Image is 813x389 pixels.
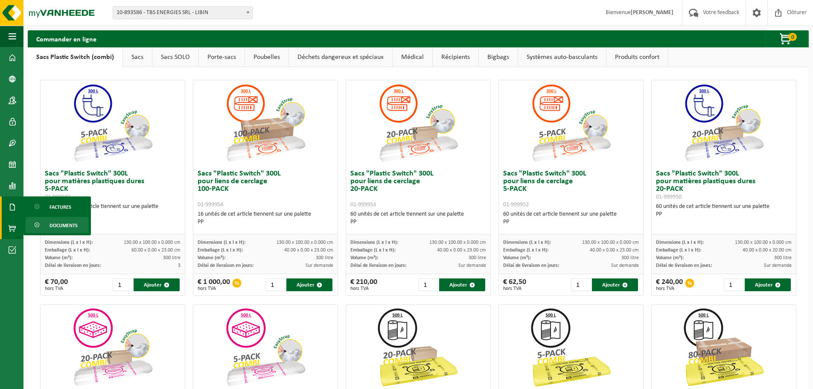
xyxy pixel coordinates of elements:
span: Documents [50,217,78,234]
div: € 1 000,00 [198,278,230,291]
span: Délai de livraison en jours: [45,263,101,268]
span: Dimensions (L x l x H): [350,240,398,245]
span: hors TVA [503,286,526,291]
span: 40.00 x 0.00 x 23.00 cm [284,248,333,253]
span: Dimensions (L x l x H): [503,240,551,245]
a: Déchets dangereux et spéciaux [289,47,392,67]
span: 130.00 x 100.00 x 0.000 cm [429,240,486,245]
span: Volume (m³): [503,255,531,260]
span: 60.00 x 0.00 x 23.00 cm [131,248,181,253]
div: PP [656,211,792,218]
span: 10-893586 - TBS ENERGIES SRL - LIBIN [113,7,252,19]
a: Documents [26,217,89,233]
h3: Sacs "Plastic Switch" 300L pour liens de cerclage 5-PACK [503,170,639,208]
span: Délai de livraison en jours: [503,263,559,268]
img: 01-999949 [70,80,155,166]
span: 01-999950 [656,194,682,200]
button: Ajouter [134,278,180,291]
a: Poubelles [245,47,288,67]
a: Porte-sacs [199,47,245,67]
div: € 210,00 [350,278,377,291]
span: 0 [788,33,797,41]
span: Dimensions (L x l x H): [45,240,93,245]
input: 1 [571,278,591,291]
div: 60 unités de cet article tiennent sur une palette [656,203,792,218]
div: € 62,50 [503,278,526,291]
span: Sur demande [306,263,333,268]
button: Ajouter [286,278,332,291]
a: Bigbags [479,47,518,67]
input: 1 [265,278,286,291]
strong: [PERSON_NAME] [631,9,673,16]
h3: Sacs "Plastic Switch" 300L pour liens de cerclage 100-PACK [198,170,333,208]
img: 01-999950 [681,80,766,166]
div: PP [198,218,333,226]
span: Volume (m³): [350,255,378,260]
span: Dimensions (L x l x H): [656,240,704,245]
h3: Sacs "Plastic Switch" 300L pour liens de cerclage 20-PACK [350,170,486,208]
h2: Commander en ligne [28,30,105,47]
span: 130.00 x 100.00 x 0.000 cm [582,240,639,245]
span: hors TVA [198,286,230,291]
span: Volume (m³): [656,255,684,260]
span: 01-999953 [350,202,376,208]
span: hors TVA [350,286,377,291]
span: Emballage (L x l x H): [45,248,90,253]
span: Sur demande [764,263,792,268]
h3: Sacs "Plastic Switch" 300L pour matières plastiques dures 20-PACK [656,170,792,201]
button: Ajouter [745,278,791,291]
a: Factures [26,199,89,215]
span: 01-999954 [198,202,223,208]
div: 60 unités de cet article tiennent sur une palette [45,203,181,218]
span: 01-999949 [45,194,70,200]
span: Emballage (L x l x H): [350,248,396,253]
img: 01-999952 [528,80,614,166]
span: 300 litre [469,255,486,260]
button: Ajouter [592,278,638,291]
div: PP [45,211,181,218]
span: Sur demande [611,263,639,268]
div: PP [350,218,486,226]
a: Médical [393,47,432,67]
div: 60 unités de cet article tiennent sur une palette [503,211,639,226]
div: € 240,00 [656,278,683,291]
a: Sacs [123,47,152,67]
span: Délai de livraison en jours: [198,263,254,268]
button: Ajouter [439,278,485,291]
input: 1 [113,278,133,291]
span: Dimensions (L x l x H): [198,240,245,245]
input: 1 [418,278,438,291]
span: 10-893586 - TBS ENERGIES SRL - LIBIN [113,6,253,19]
div: 60 unités de cet article tiennent sur une palette [350,211,486,226]
span: 300 litre [774,255,792,260]
span: 01-999952 [503,202,529,208]
a: Récipients [433,47,478,67]
span: 300 litre [621,255,639,260]
span: Emballage (L x l x H): [656,248,701,253]
input: 1 [724,278,744,291]
span: Factures [50,199,71,215]
span: 130.00 x 100.00 x 0.000 cm [277,240,333,245]
span: 40.00 x 0.00 x 23.00 cm [437,248,486,253]
a: Sacs SOLO [152,47,198,67]
img: 01-999954 [223,80,308,166]
span: Délai de livraison en jours: [350,263,406,268]
button: 0 [765,30,808,47]
div: € 70,00 [45,278,68,291]
a: Sacs Plastic Switch (combi) [28,47,122,67]
div: PP [503,218,639,226]
span: Délai de livraison en jours: [656,263,712,268]
span: Emballage (L x l x H): [503,248,548,253]
span: Sur demande [458,263,486,268]
span: 40.00 x 0.00 x 20.00 cm [743,248,792,253]
a: Systèmes auto-basculants [518,47,606,67]
img: 01-999953 [376,80,461,166]
span: hors TVA [656,286,683,291]
h3: Sacs "Plastic Switch" 300L pour matières plastiques dures 5-PACK [45,170,181,201]
span: 130.00 x 100.00 x 0.000 cm [124,240,181,245]
span: 130.00 x 100.00 x 0.000 cm [735,240,792,245]
span: Volume (m³): [198,255,225,260]
div: 16 unités de cet article tiennent sur une palette [198,211,333,226]
span: Volume (m³): [45,255,73,260]
a: Produits confort [606,47,668,67]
